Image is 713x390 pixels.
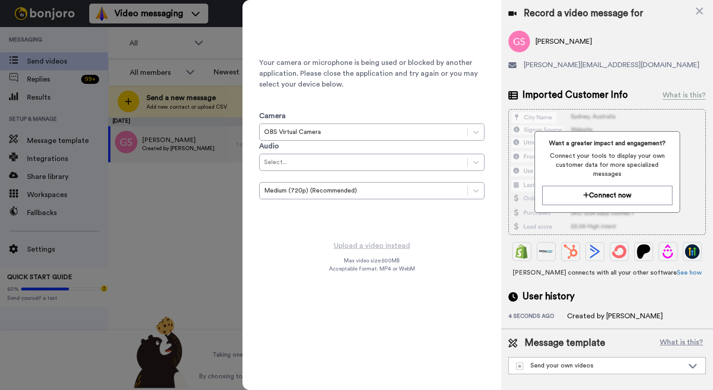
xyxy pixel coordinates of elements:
img: Ontraport [539,244,553,259]
img: Drip [661,244,675,259]
span: [PERSON_NAME][EMAIL_ADDRESS][DOMAIN_NAME] [524,60,699,70]
img: ActiveCampaign [588,244,602,259]
span: User history [522,290,575,303]
img: ConvertKit [612,244,626,259]
img: Shopify [515,244,529,259]
span: Your camera or microphone is being used or blocked by another application. Please close the appli... [259,57,484,90]
button: Upload a video instead [331,240,413,252]
span: Max video size: 500 MB [344,257,400,264]
div: What is this? [663,90,706,101]
div: Select... [264,158,463,167]
span: Message template [525,336,605,350]
span: Connect your tools to display your own customer data for more specialized messages [542,151,672,179]
label: Quality [259,171,279,180]
div: 4 seconds ago [508,312,567,321]
button: Connect now [542,186,672,205]
div: Created by [PERSON_NAME] [567,311,663,321]
img: GoHighLevel [685,244,699,259]
div: Send your own videos [516,361,684,370]
button: What is this? [657,336,706,350]
label: Camera [259,110,286,121]
a: See how [677,270,702,276]
img: Hubspot [563,244,578,259]
label: Audio [259,141,279,151]
img: Patreon [636,244,651,259]
span: Imported Customer Info [522,88,628,102]
div: Medium (720p) (Recommended) [264,186,463,195]
span: Acceptable format: MP4 or WebM [329,265,415,272]
div: OBS Virtual Camera [264,128,463,137]
img: demo-template.svg [516,362,523,370]
span: Want a greater impact and engagement? [542,139,672,148]
span: [PERSON_NAME] connects with all your other software [508,268,706,277]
